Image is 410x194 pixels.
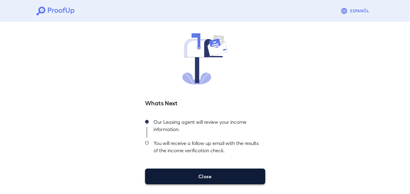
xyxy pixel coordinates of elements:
[149,138,265,159] div: You will receive a follow up email with the results of the income verification check.
[149,117,265,138] div: Our Leasing agent will review your income information.
[338,5,374,17] button: Espanõl
[145,98,265,107] h5: Whats Next
[182,33,228,84] img: received.svg
[145,169,265,184] button: Close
